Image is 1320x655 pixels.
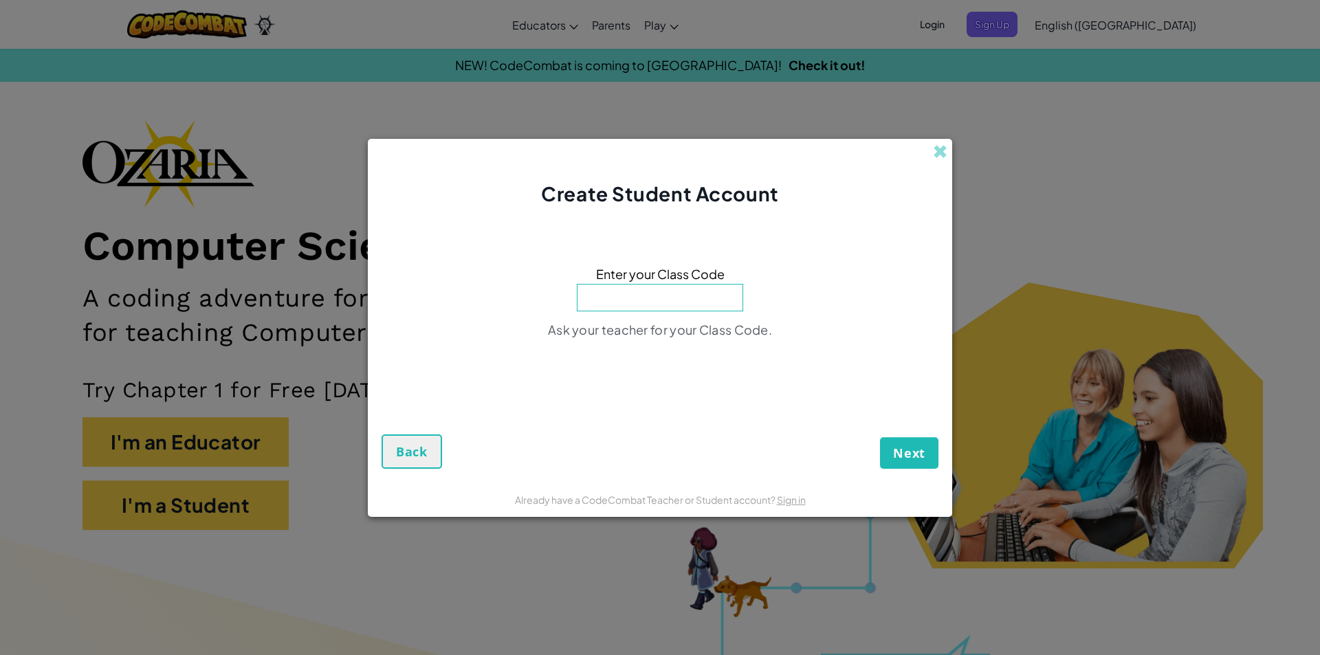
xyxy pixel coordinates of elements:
span: Next [893,445,925,461]
span: Enter your Class Code [596,264,725,284]
a: Sign in [777,493,806,506]
span: Create Student Account [541,181,778,206]
button: Next [880,437,938,469]
button: Back [382,434,442,469]
span: Back [396,443,428,460]
span: Ask your teacher for your Class Code. [548,322,772,337]
span: Already have a CodeCombat Teacher or Student account? [515,493,777,506]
